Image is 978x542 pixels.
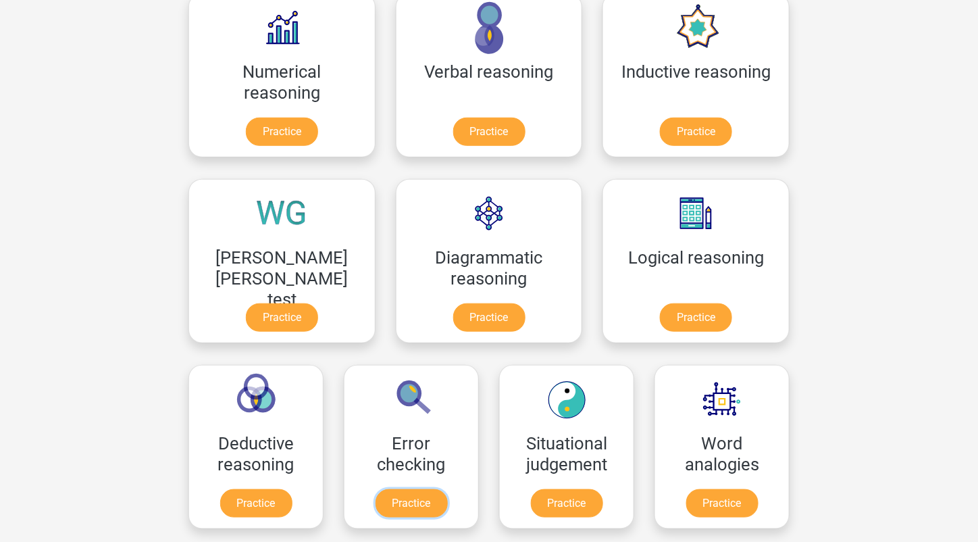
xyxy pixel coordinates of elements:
[453,303,525,332] a: Practice
[686,489,758,518] a: Practice
[660,303,732,332] a: Practice
[376,489,448,518] a: Practice
[220,489,292,518] a: Practice
[531,489,603,518] a: Practice
[453,118,525,146] a: Practice
[246,303,318,332] a: Practice
[660,118,732,146] a: Practice
[246,118,318,146] a: Practice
